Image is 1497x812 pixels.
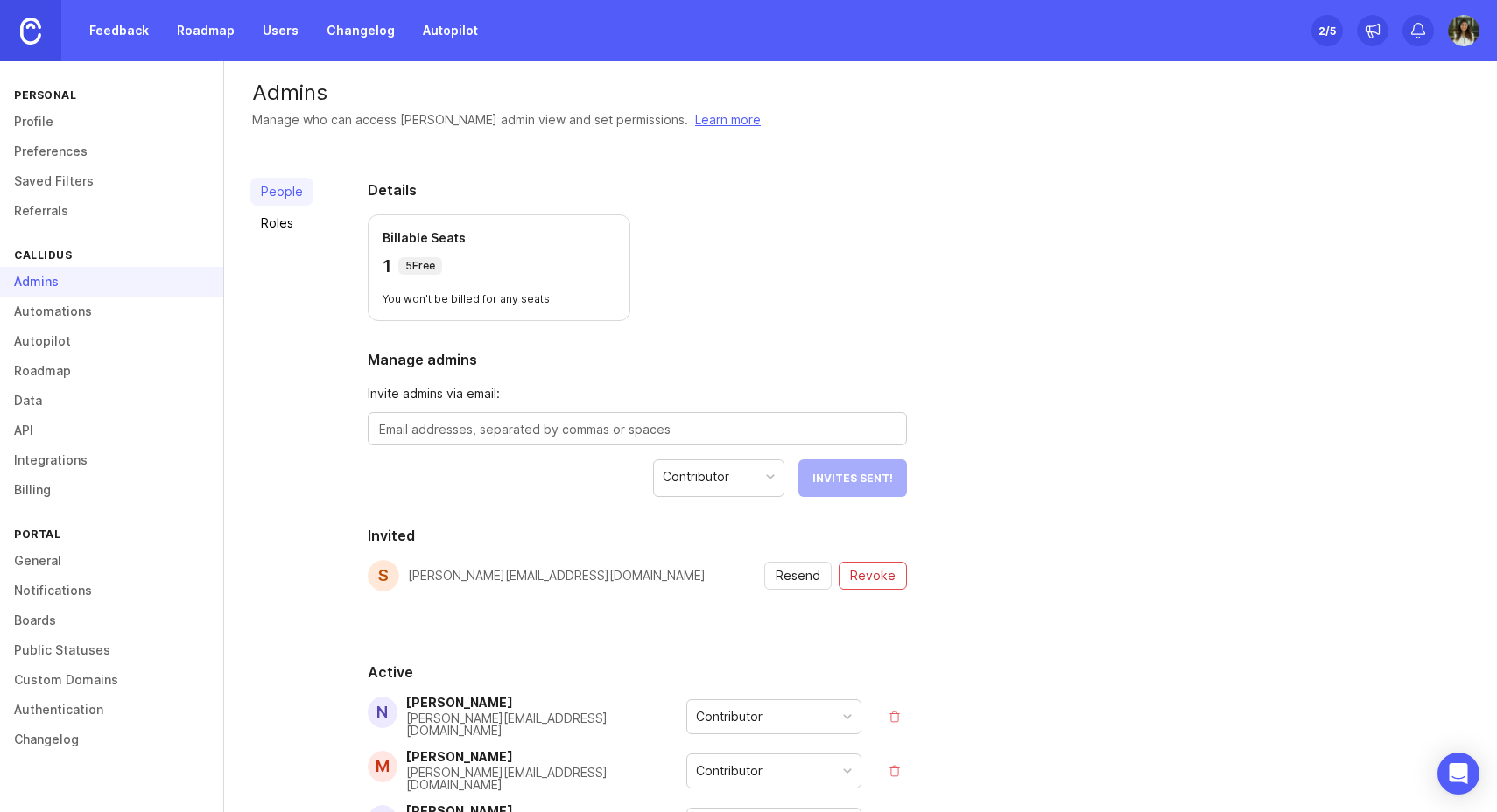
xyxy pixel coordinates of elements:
div: 2 /5 [1318,18,1336,43]
a: People [250,178,313,206]
div: [PERSON_NAME][EMAIL_ADDRESS][DOMAIN_NAME] [408,570,706,582]
div: [PERSON_NAME] [406,696,686,709]
div: s [368,560,399,591]
div: [PERSON_NAME] [406,751,686,763]
h2: Details [368,179,907,200]
div: N [368,696,397,728]
button: 2/5 [1311,15,1343,46]
span: Invite admins via email: [368,384,907,403]
div: Admins [252,82,1469,103]
span: Revoke [850,567,896,584]
h2: Invited [368,525,907,546]
p: 5 Free [405,259,435,273]
p: 1 [383,254,391,278]
button: resend [764,562,832,590]
a: Feedback [79,15,159,46]
h2: Manage admins [368,349,907,370]
div: [PERSON_NAME][EMAIL_ADDRESS][DOMAIN_NAME] [406,766,686,791]
button: revoke [839,562,907,590]
span: Resend [776,567,820,584]
div: M [368,751,397,782]
div: Contributor [696,707,763,726]
div: [PERSON_NAME][EMAIL_ADDRESS][DOMAIN_NAME] [406,712,686,737]
img: Sarina Zohdi [1448,15,1479,46]
a: Autopilot [412,15,488,46]
div: Contributor [696,761,763,780]
a: Changelog [316,15,405,46]
a: Roadmap [166,15,245,46]
button: remove [882,704,907,729]
div: Open Intercom Messenger [1437,752,1479,794]
img: Canny Home [20,17,41,45]
a: Roles [250,209,313,237]
div: Contributor [663,467,729,486]
p: You won't be billed for any seats [383,292,615,306]
div: Manage who can access [PERSON_NAME] admin view and set permissions. [252,110,688,129]
h2: Active [368,661,907,682]
a: Learn more [695,110,761,129]
button: remove [882,759,907,783]
p: Billable Seats [383,229,615,247]
a: Users [252,15,309,46]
